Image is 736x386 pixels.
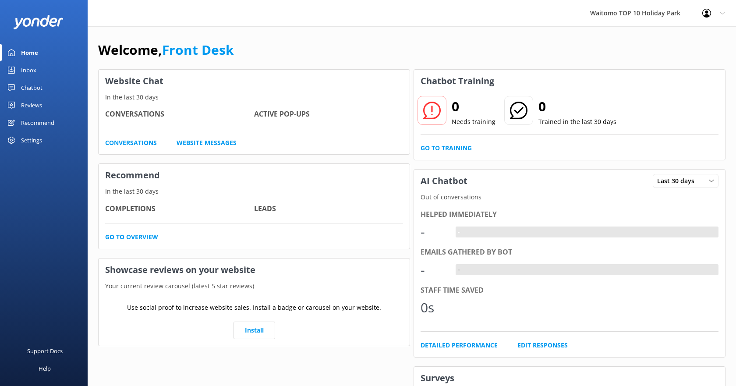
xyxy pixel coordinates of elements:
[98,39,234,60] h1: Welcome,
[21,79,42,96] div: Chatbot
[127,303,381,312] p: Use social proof to increase website sales. Install a badge or carousel on your website.
[452,117,495,127] p: Needs training
[13,15,64,29] img: yonder-white-logo.png
[39,360,51,377] div: Help
[27,342,63,360] div: Support Docs
[21,96,42,114] div: Reviews
[452,96,495,117] h2: 0
[99,70,410,92] h3: Website Chat
[414,70,501,92] h3: Chatbot Training
[254,109,403,120] h4: Active Pop-ups
[421,143,472,153] a: Go to Training
[105,109,254,120] h4: Conversations
[421,259,447,280] div: -
[421,221,447,242] div: -
[414,170,474,192] h3: AI Chatbot
[21,44,38,61] div: Home
[99,187,410,196] p: In the last 30 days
[456,227,462,238] div: -
[99,259,410,281] h3: Showcase reviews on your website
[421,247,718,258] div: Emails gathered by bot
[254,203,403,215] h4: Leads
[421,285,718,296] div: Staff time saved
[21,61,36,79] div: Inbox
[105,232,158,242] a: Go to overview
[421,209,718,220] div: Helped immediately
[657,176,700,186] span: Last 30 days
[414,192,725,202] p: Out of conversations
[234,322,275,339] a: Install
[456,264,462,276] div: -
[517,340,568,350] a: Edit Responses
[538,117,616,127] p: Trained in the last 30 days
[21,114,54,131] div: Recommend
[99,92,410,102] p: In the last 30 days
[162,41,234,59] a: Front Desk
[105,203,254,215] h4: Completions
[421,340,498,350] a: Detailed Performance
[99,281,410,291] p: Your current review carousel (latest 5 star reviews)
[105,138,157,148] a: Conversations
[177,138,237,148] a: Website Messages
[421,297,447,318] div: 0s
[99,164,410,187] h3: Recommend
[21,131,42,149] div: Settings
[538,96,616,117] h2: 0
